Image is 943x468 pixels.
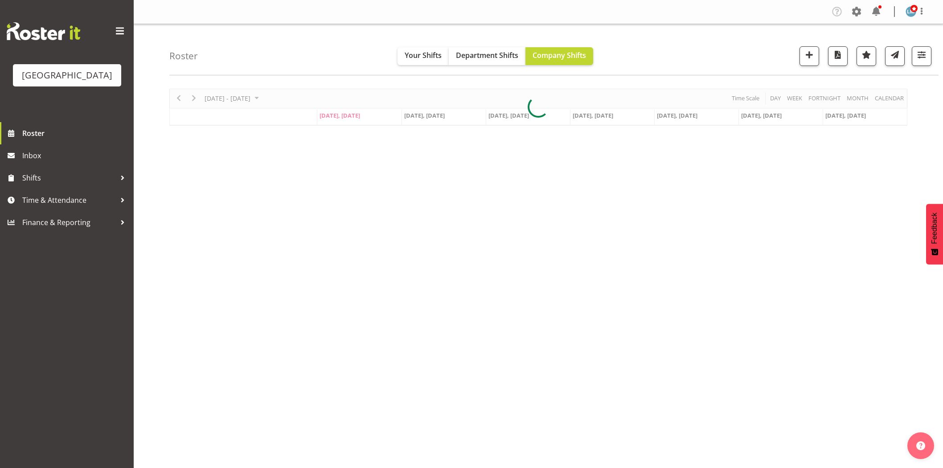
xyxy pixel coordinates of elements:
button: Highlight an important date within the roster. [857,46,876,66]
button: Department Shifts [449,47,525,65]
span: Finance & Reporting [22,216,116,229]
div: [GEOGRAPHIC_DATA] [22,69,112,82]
span: Time & Attendance [22,193,116,207]
span: Feedback [931,213,939,244]
span: Department Shifts [456,50,518,60]
button: Feedback - Show survey [926,204,943,264]
button: Company Shifts [525,47,593,65]
span: Your Shifts [405,50,442,60]
img: lesley-mckenzie127.jpg [906,6,916,17]
button: Your Shifts [398,47,449,65]
button: Download a PDF of the roster according to the set date range. [828,46,848,66]
span: Roster [22,127,129,140]
span: Shifts [22,171,116,185]
span: Company Shifts [533,50,586,60]
h4: Roster [169,51,198,61]
img: help-xxl-2.png [916,441,925,450]
span: Inbox [22,149,129,162]
button: Filter Shifts [912,46,931,66]
img: Rosterit website logo [7,22,80,40]
button: Add a new shift [799,46,819,66]
button: Send a list of all shifts for the selected filtered period to all rostered employees. [885,46,905,66]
